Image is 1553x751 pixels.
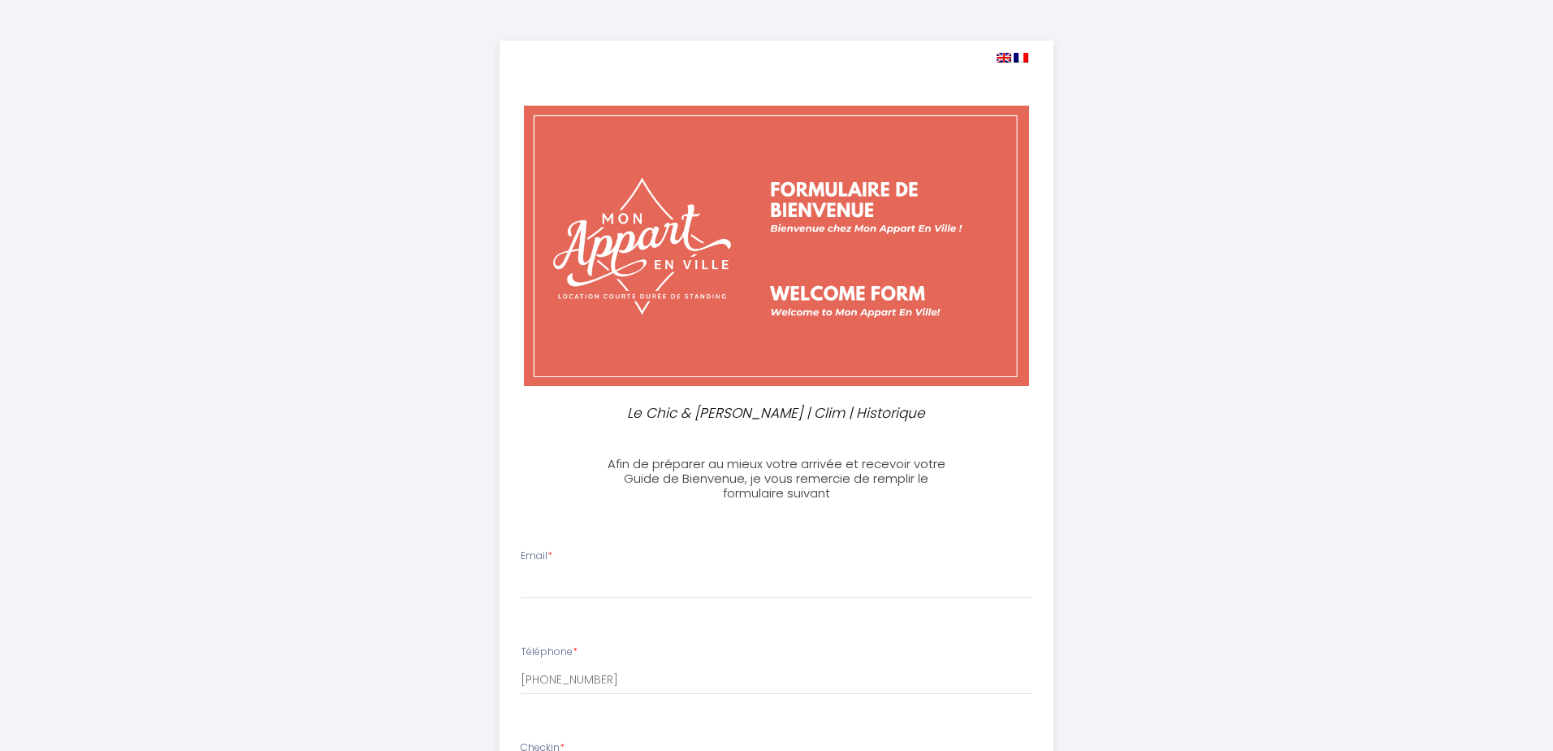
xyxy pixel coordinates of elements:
[997,53,1011,63] img: en.png
[595,457,957,501] h3: Afin de préparer au mieux votre arrivée et recevoir votre Guide de Bienvenue, je vous remercie de...
[521,549,552,564] label: Email
[521,645,578,660] label: Téléphone
[603,402,950,424] p: Le Chic & [PERSON_NAME] | Clim | Historique
[1014,53,1028,63] img: fr.png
